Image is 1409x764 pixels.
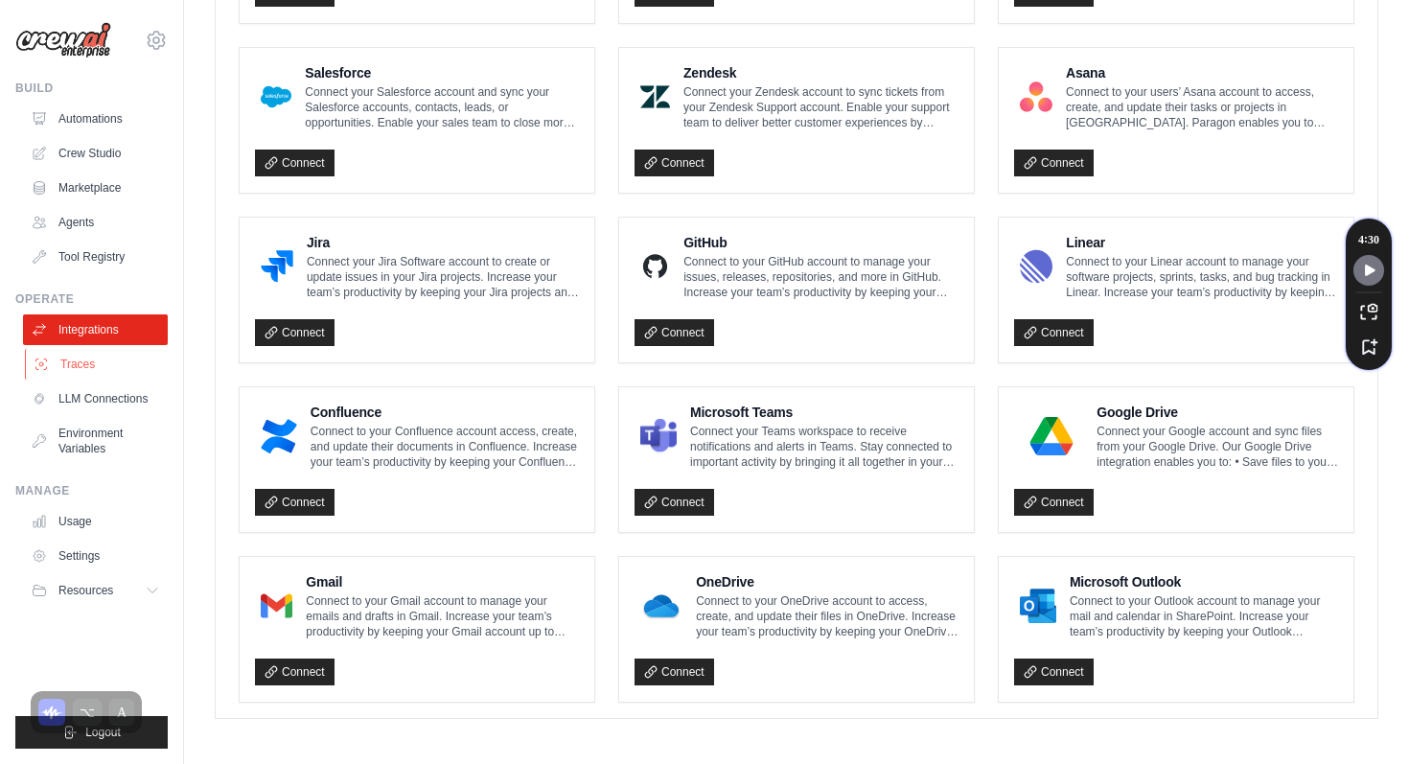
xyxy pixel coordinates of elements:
p: Connect to your Confluence account access, create, and update their documents in Confluence. Incr... [311,424,579,470]
h4: Confluence [311,403,579,422]
p: Connect to your users’ Asana account to access, create, and update their tasks or projects in [GE... [1066,84,1338,130]
a: Connect [635,659,714,685]
img: Gmail Logo [261,587,292,625]
img: GitHub Logo [640,247,670,286]
h4: Jira [307,233,579,252]
h4: Google Drive [1097,403,1338,422]
p: Connect your Google account and sync files from your Google Drive. Our Google Drive integration e... [1097,424,1338,470]
h4: GitHub [683,233,959,252]
button: Logout [15,716,168,749]
p: Connect to your OneDrive account to access, create, and update their files in OneDrive. Increase ... [696,593,959,639]
a: Connect [1014,659,1094,685]
img: Microsoft Teams Logo [640,417,677,455]
a: Connect [255,150,335,176]
img: Zendesk Logo [640,78,670,116]
a: Connect [635,319,714,346]
img: OneDrive Logo [640,587,682,625]
a: Connect [1014,150,1094,176]
p: Connect your Jira Software account to create or update issues in your Jira projects. Increase you... [307,254,579,300]
p: Connect your Teams workspace to receive notifications and alerts in Teams. Stay connected to impo... [690,424,959,470]
div: Operate [15,291,168,307]
img: Google Drive Logo [1020,417,1083,455]
h4: Linear [1066,233,1338,252]
a: Environment Variables [23,418,168,464]
a: Connect [635,150,714,176]
p: Connect to your Linear account to manage your software projects, sprints, tasks, and bug tracking... [1066,254,1338,300]
p: Connect your Zendesk account to sync tickets from your Zendesk Support account. Enable your suppo... [683,84,959,130]
h4: OneDrive [696,572,959,591]
img: Linear Logo [1020,247,1052,286]
h4: Zendesk [683,63,959,82]
a: Marketplace [23,173,168,203]
h4: Microsoft Outlook [1070,572,1338,591]
h4: Microsoft Teams [690,403,959,422]
p: Connect to your Gmail account to manage your emails and drafts in Gmail. Increase your team’s pro... [306,593,579,639]
div: Manage [15,483,168,498]
img: Jira Logo [261,247,293,286]
h4: Gmail [306,572,579,591]
img: Salesforce Logo [261,78,291,116]
a: Crew Studio [23,138,168,169]
p: Connect to your Outlook account to manage your mail and calendar in SharePoint. Increase your tea... [1070,593,1338,639]
a: Connect [255,489,335,516]
a: Tool Registry [23,242,168,272]
a: Settings [23,541,168,571]
a: Connect [1014,489,1094,516]
div: Build [15,81,168,96]
h4: Asana [1066,63,1338,82]
p: Connect your Salesforce account and sync your Salesforce accounts, contacts, leads, or opportunit... [305,84,579,130]
a: Usage [23,506,168,537]
img: Logo [15,22,111,58]
img: Asana Logo [1020,78,1052,116]
img: Microsoft Outlook Logo [1020,587,1056,625]
span: Resources [58,583,113,598]
a: Automations [23,104,168,134]
a: Connect [255,319,335,346]
a: Connect [635,489,714,516]
h4: Salesforce [305,63,579,82]
a: Connect [255,659,335,685]
a: Integrations [23,314,168,345]
p: Connect to your GitHub account to manage your issues, releases, repositories, and more in GitHub.... [683,254,959,300]
a: LLM Connections [23,383,168,414]
button: Resources [23,575,168,606]
a: Traces [25,349,170,380]
img: Confluence Logo [261,417,297,455]
a: Connect [1014,319,1094,346]
a: Agents [23,207,168,238]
